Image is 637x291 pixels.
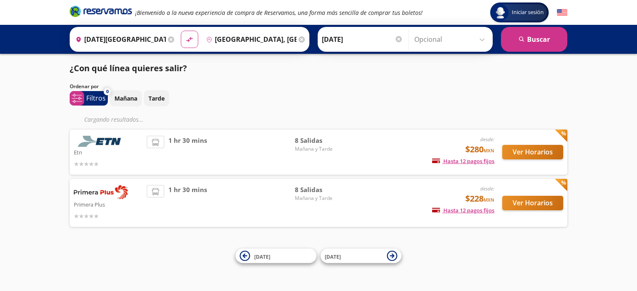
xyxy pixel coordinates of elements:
input: Buscar Destino [203,29,297,50]
span: $280 [465,143,494,156]
span: 8 Salidas [295,136,353,145]
button: [DATE] [321,249,401,263]
p: Etn [74,147,143,157]
em: ¡Bienvenido a la nueva experiencia de compra de Reservamos, una forma más sencilla de comprar tus... [135,9,423,17]
button: Mañana [110,90,142,106]
p: Filtros [86,93,106,103]
button: [DATE] [236,249,316,263]
button: Ver Horarios [502,145,563,159]
span: 8 Salidas [295,185,353,195]
em: desde: [480,136,494,143]
em: desde: [480,185,494,192]
p: Mañana [114,94,137,103]
input: Buscar Origen [72,29,166,50]
img: Etn [74,136,128,147]
button: 0Filtros [70,91,108,106]
button: Tarde [144,90,169,106]
i: Brand Logo [70,5,132,17]
span: Iniciar sesión [508,8,547,17]
span: Hasta 12 pagos fijos [432,207,494,214]
span: Hasta 12 pagos fijos [432,157,494,165]
span: Mañana y Tarde [295,145,353,153]
button: Ver Horarios [502,196,563,210]
span: 0 [106,88,109,95]
small: MXN [484,147,494,154]
span: 1 hr 30 mins [168,136,207,168]
span: 1 hr 30 mins [168,185,207,221]
span: $228 [465,192,494,205]
span: [DATE] [325,253,341,260]
a: Brand Logo [70,5,132,20]
input: Elegir Fecha [322,29,403,50]
em: Cargando resultados ... [84,115,143,123]
input: Opcional [414,29,489,50]
button: English [557,7,567,18]
button: Buscar [501,27,567,52]
span: Mañana y Tarde [295,195,353,202]
img: Primera Plus [74,185,128,199]
p: ¿Con qué línea quieres salir? [70,62,187,75]
p: Primera Plus [74,199,143,209]
span: [DATE] [254,253,270,260]
small: MXN [484,197,494,203]
p: Tarde [148,94,165,103]
p: Ordenar por [70,83,99,90]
